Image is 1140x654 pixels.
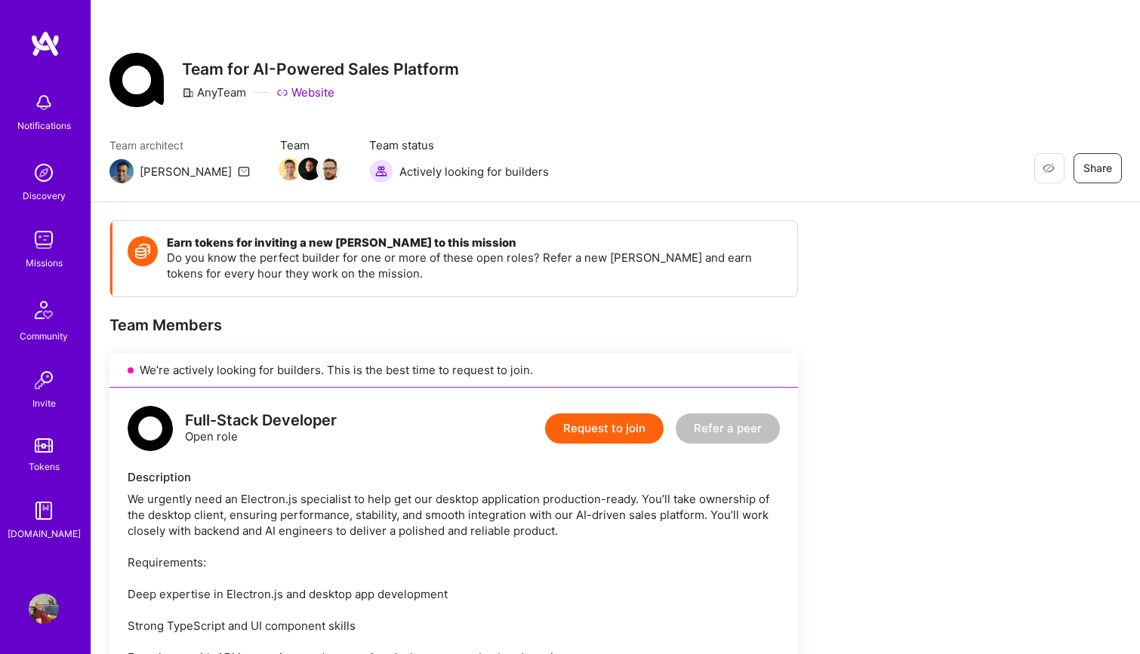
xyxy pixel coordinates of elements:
[140,164,232,180] div: [PERSON_NAME]
[369,159,393,183] img: Actively looking for builders
[109,53,164,107] img: Company Logo
[20,328,68,344] div: Community
[185,413,337,428] div: Full-Stack Developer
[167,250,782,281] p: Do you know the perfect builder for one or more of these open roles? Refer a new [PERSON_NAME] an...
[545,413,664,444] button: Request to join
[26,292,62,328] img: Community
[1043,162,1055,174] i: icon EyeClosed
[29,459,60,474] div: Tokens
[128,469,780,485] div: Description
[167,236,782,250] h4: Earn tokens for inviting a new [PERSON_NAME] to this mission
[676,413,780,444] button: Refer a peer
[109,315,798,335] div: Team Members
[128,406,173,451] img: logo
[182,84,246,100] div: AnyTeam
[109,159,134,183] img: Team Architect
[185,413,337,444] div: Open role
[182,60,459,78] h3: Team for AI-Powered Sales Platform
[298,158,321,180] img: Team Member Avatar
[279,158,301,180] img: Team Member Avatar
[319,156,339,182] a: Team Member Avatar
[276,84,334,100] a: Website
[280,156,300,182] a: Team Member Avatar
[29,496,59,526] img: guide book
[399,164,549,180] span: Actively looking for builders
[26,255,63,271] div: Missions
[369,137,549,153] span: Team status
[17,118,71,134] div: Notifications
[8,526,81,542] div: [DOMAIN_NAME]
[280,137,339,153] span: Team
[29,158,59,188] img: discovery
[29,594,59,624] img: User Avatar
[128,236,158,266] img: Token icon
[109,137,250,153] span: Team architect
[1083,161,1112,176] span: Share
[182,87,194,99] i: icon CompanyGray
[29,365,59,395] img: Invite
[23,188,66,204] div: Discovery
[300,156,319,182] a: Team Member Avatar
[1074,153,1122,183] button: Share
[238,165,250,177] i: icon Mail
[29,225,59,255] img: teamwork
[318,158,340,180] img: Team Member Avatar
[109,353,798,388] div: We’re actively looking for builders. This is the best time to request to join.
[30,30,60,57] img: logo
[32,395,56,411] div: Invite
[35,438,53,453] img: tokens
[25,594,63,624] a: User Avatar
[29,88,59,118] img: bell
